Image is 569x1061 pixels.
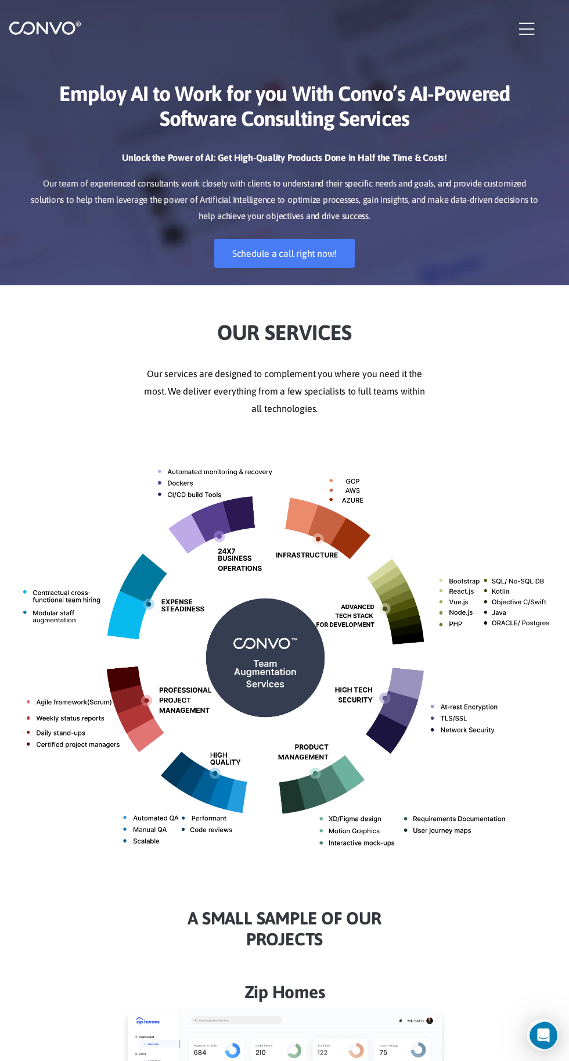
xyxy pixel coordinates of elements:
[127,981,442,1005] span: Zip Homes
[26,152,543,173] h3: Unlock the Power of AI: Get High-Quality Products Done in Half the Time & Costs!
[9,908,560,958] h2: a Small sample of our projects
[26,64,543,140] h1: Employ AI to Work for you With Convo’s AI-Powered Software Consulting Services
[26,175,543,224] p: Our team of experienced consultants work closely with clients to understand their specific needs ...
[9,365,560,418] p: Our services are designed to complement you where you need it the most. We deliver everything fro...
[9,303,560,348] h2: Our Services
[214,239,355,268] a: Schedule a call right now!
[527,1019,559,1051] iframe: Intercom live chat discovery launcher
[530,1021,566,1049] iframe: Intercom live chat
[9,20,81,35] img: logo_1.png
